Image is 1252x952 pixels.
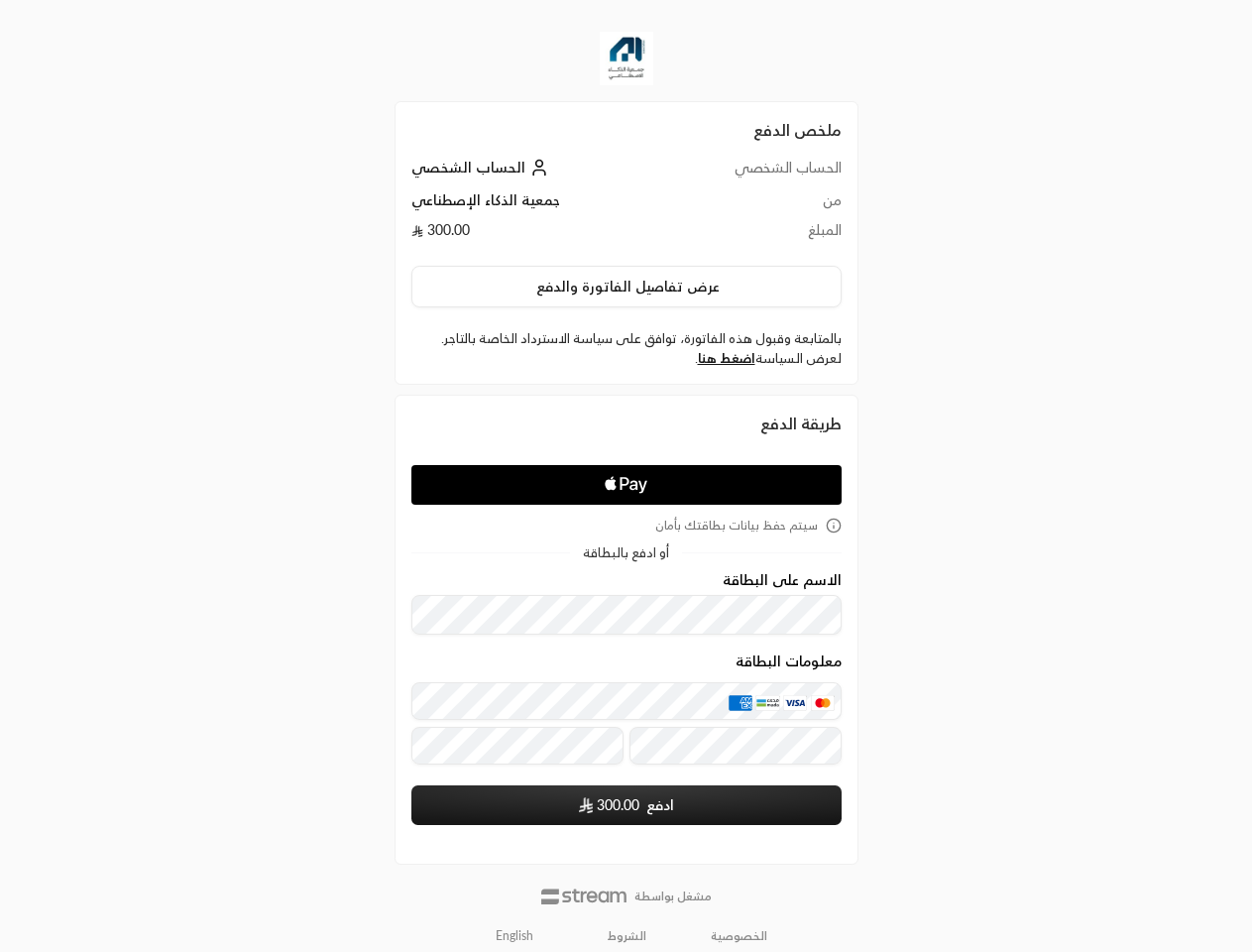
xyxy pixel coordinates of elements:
[485,920,544,952] a: English
[661,190,842,220] td: من
[411,266,842,307] button: عرض تفاصيل الفاتورة والدفع
[411,572,842,635] div: الاسم على البطاقة
[634,889,712,904] p: مشغل بواسطة
[579,797,593,813] img: SAR
[583,546,669,559] span: أو ادفع بالبطاقة
[411,412,842,435] div: طريقة الدفع
[411,654,842,772] div: معلومات البطاقة
[411,785,842,825] button: ادفع SAR300.00
[411,329,842,368] label: بالمتابعة وقبول هذه الفاتورة، توافق على سياسة الاسترداد الخاصة بالتاجر. لعرض السياسة .
[755,695,779,711] img: MADA
[661,158,842,190] td: الحساب الشخصي
[661,220,842,250] td: المبلغ
[729,695,752,711] img: AMEX
[411,727,624,765] input: تاريخ الانتهاء
[811,695,835,711] img: MasterCard
[608,928,646,944] a: الشروط
[411,190,661,220] td: جمعية الذكاء الإصطناعي
[600,32,653,85] img: Company Logo
[411,682,842,720] input: بطاقة ائتمانية
[597,795,639,815] span: 300.00
[698,350,755,366] a: اضغط هنا
[783,695,807,711] img: Visa
[723,572,842,588] label: الاسم على البطاقة
[411,159,553,176] a: الحساب الشخصي
[711,928,767,944] a: الخصوصية
[411,220,661,250] td: 300.00
[736,654,842,669] legend: معلومات البطاقة
[655,518,818,534] span: سيتم حفظ بيانات بطاقتك بأمان
[629,727,842,765] input: رمز التحقق CVC
[411,159,525,176] span: الحساب الشخصي
[411,118,842,142] h2: ملخص الدفع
